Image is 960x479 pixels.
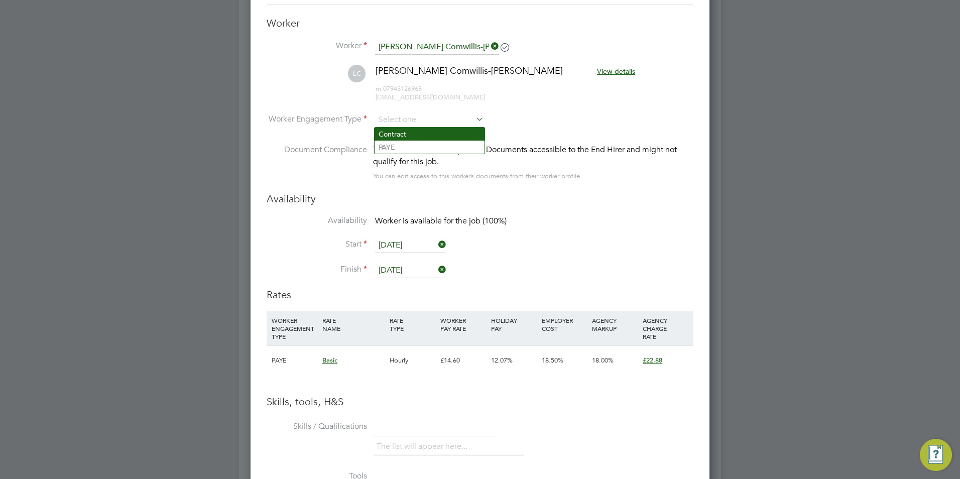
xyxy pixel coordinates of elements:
span: [EMAIL_ADDRESS][DOMAIN_NAME] [376,93,485,101]
div: HOLIDAY PAY [489,311,539,337]
span: £22.88 [643,356,662,365]
div: You can edit access to this worker’s documents from their worker profile. [373,170,582,182]
input: Select one [375,112,484,128]
li: Contract [375,128,485,141]
span: 18.50% [542,356,563,365]
div: AGENCY CHARGE RATE [640,311,691,345]
label: Availability [267,215,367,226]
span: m: [376,84,383,93]
li: PAYE [375,141,485,154]
button: Engage Resource Center [920,439,952,471]
input: Search for... [375,40,499,55]
span: 18.00% [592,356,614,365]
span: [PERSON_NAME] Comwillis-[PERSON_NAME] [376,65,563,76]
h3: Availability [267,192,693,205]
span: 07943126968 [376,84,422,93]
label: Skills / Qualifications [267,421,367,432]
div: Hourly [387,346,438,375]
div: This worker has no Compliance Documents accessible to the End Hirer and might not qualify for thi... [373,144,693,168]
div: EMPLOYER COST [539,311,590,337]
input: Select one [375,263,446,278]
h3: Worker [267,17,693,30]
input: Select one [375,238,446,253]
span: Worker is available for the job (100%) [375,216,507,226]
div: AGENCY MARKUP [589,311,640,337]
label: Start [267,239,367,250]
li: The list will appear here... [377,440,471,453]
span: LC [348,65,366,82]
h3: Skills, tools, H&S [267,395,693,408]
span: View details [597,67,635,76]
label: Worker Engagement Type [267,114,367,125]
label: Document Compliance [267,144,367,180]
label: Finish [267,264,367,275]
div: WORKER ENGAGEMENT TYPE [269,311,320,345]
div: £14.60 [438,346,489,375]
span: Basic [322,356,337,365]
div: RATE NAME [320,311,387,337]
div: PAYE [269,346,320,375]
div: WORKER PAY RATE [438,311,489,337]
div: RATE TYPE [387,311,438,337]
span: 12.07% [491,356,513,365]
h3: Rates [267,288,693,301]
label: Worker [267,41,367,51]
